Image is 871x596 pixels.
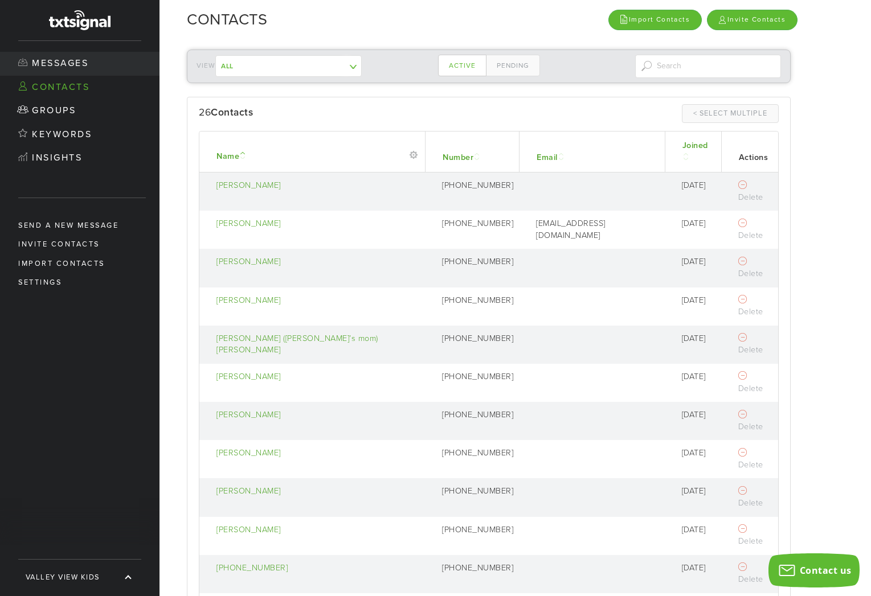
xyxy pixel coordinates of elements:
button: Contact us [768,553,860,587]
a: Name [216,151,248,161]
div: 26 [199,104,489,121]
div: [DATE] [682,256,715,268]
div: [DATE] [682,371,715,383]
a: Pending [486,55,540,76]
a: [PERSON_NAME] ([PERSON_NAME]’s mom) [PERSON_NAME] [216,333,419,356]
a: Delete [738,410,763,431]
a: Delete [738,486,763,508]
div: [DATE] [682,486,715,498]
th: Actions [721,131,778,172]
a: Number [443,153,482,162]
a: Delete [738,219,763,240]
div: [DATE] [682,180,715,192]
a: Delete [738,372,763,393]
a: Delete [738,334,763,355]
a: Import Contacts [608,10,702,30]
div: < Select Multiple [693,108,767,118]
a: Email [537,153,566,162]
a: Joined [682,141,708,162]
a: Active [438,55,486,76]
div: [PHONE_NUMBER] [442,371,513,383]
a: < Select Multiple [682,104,779,123]
a: Invite Contacts [707,10,798,30]
div: [DATE] [682,333,715,345]
a: [PERSON_NAME] [216,218,419,230]
a: [PERSON_NAME] [216,180,419,192]
div: [PHONE_NUMBER] [442,333,513,345]
div: [PHONE_NUMBER] [442,447,513,459]
div: [PHONE_NUMBER] [442,218,513,230]
div: [DATE] [682,295,715,307]
a: Delete [738,257,763,278]
a: [PERSON_NAME] [216,524,419,536]
a: [PERSON_NAME] [216,447,419,459]
div: View [197,55,343,77]
a: [PERSON_NAME] [216,256,419,268]
a: [PERSON_NAME] [216,371,419,383]
a: [PERSON_NAME] [216,486,419,498]
a: Delete [738,295,763,317]
div: [DATE] [682,562,715,574]
div: [DATE] [682,409,715,421]
a: Delete [738,448,763,470]
div: [PHONE_NUMBER] [442,256,513,268]
div: [PHONE_NUMBER] [442,486,513,498]
div: [PHONE_NUMBER] [442,409,513,421]
div: [PHONE_NUMBER] [442,524,513,536]
a: Delete [738,180,763,202]
div: [PHONE_NUMBER] [442,180,513,192]
a: [PERSON_NAME] [216,409,419,421]
div: Contacts [211,104,253,121]
a: [PHONE_NUMBER] [216,562,419,574]
div: [DATE] [682,218,715,230]
span: Contact us [800,564,852,577]
div: [DATE] [682,524,715,536]
div: [DATE] [682,447,715,459]
a: Delete [738,525,763,546]
div: [PHONE_NUMBER] [442,295,513,307]
div: [PHONE_NUMBER] [442,562,513,574]
div: [EMAIL_ADDRESS][DOMAIN_NAME] [536,218,659,241]
a: Delete [738,563,763,585]
a: [PERSON_NAME] [216,295,419,307]
input: Search [635,55,782,78]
